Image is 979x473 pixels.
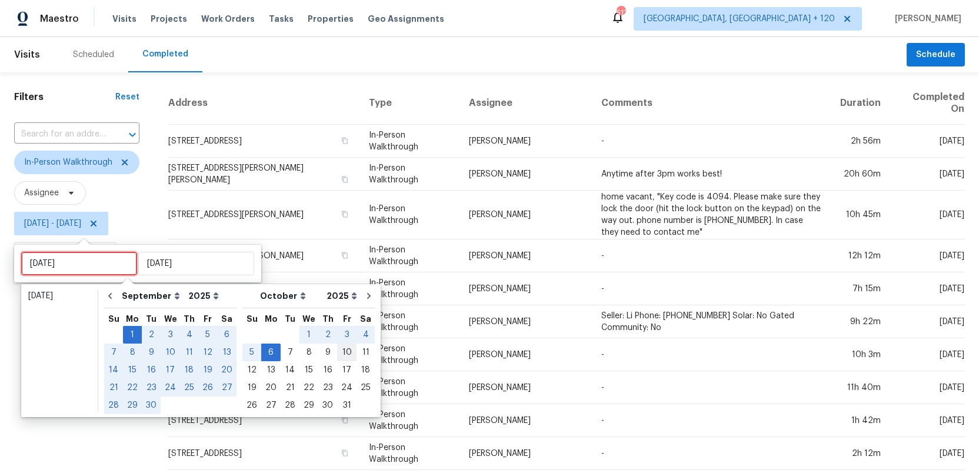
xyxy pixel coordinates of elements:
div: Tue Oct 14 2025 [281,361,299,379]
td: - [592,125,831,158]
div: Thu Sep 18 2025 [180,361,198,379]
td: [STREET_ADDRESS] [168,404,359,437]
button: Go to next month [360,284,378,308]
div: Thu Oct 02 2025 [318,326,337,344]
div: Thu Sep 11 2025 [180,344,198,361]
td: 20h 60m [831,158,890,191]
td: [PERSON_NAME] [459,158,592,191]
td: [DATE] [890,239,965,272]
td: [PERSON_NAME] [459,191,592,239]
span: Work Orders [201,13,255,25]
h1: Filters [14,91,115,103]
div: Wed Sep 10 2025 [161,344,180,361]
input: End date [138,252,254,275]
td: 7h 15m [831,272,890,305]
div: Sat Sep 20 2025 [217,361,237,379]
div: 6 [217,327,237,343]
td: - [592,404,831,437]
td: [PERSON_NAME] [459,371,592,404]
div: 30 [318,397,337,414]
div: Thu Oct 30 2025 [318,397,337,414]
div: 14 [281,362,299,378]
td: [DATE] [890,404,965,437]
div: 8 [123,344,142,361]
div: Sun Oct 12 2025 [242,361,261,379]
div: 8 [299,344,318,361]
td: Seller: Li Phone: [PHONE_NUMBER] Solar: No Gated Community: No [592,305,831,338]
td: [PERSON_NAME] [459,305,592,338]
ul: Date picker shortcuts [24,287,95,414]
abbr: Wednesday [302,315,315,323]
td: [PERSON_NAME] [459,125,592,158]
div: Wed Oct 01 2025 [299,326,318,344]
div: 11 [357,344,375,361]
div: Fri Oct 10 2025 [337,344,357,361]
button: Copy Address [339,283,350,294]
abbr: Thursday [184,315,195,323]
div: 16 [318,362,337,378]
div: 19 [242,379,261,396]
div: Wed Oct 08 2025 [299,344,318,361]
div: Mon Sep 08 2025 [123,344,142,361]
div: 29 [123,397,142,414]
abbr: Saturday [221,315,232,323]
td: 2h 12m [831,437,890,470]
div: 26 [242,397,261,414]
span: Geo Assignments [368,13,444,25]
td: - [592,338,831,371]
div: Tue Sep 16 2025 [142,361,161,379]
div: Thu Sep 04 2025 [180,326,198,344]
div: Fri Oct 31 2025 [337,397,357,414]
div: 1 [123,327,142,343]
td: 1h 42m [831,404,890,437]
div: 23 [318,379,337,396]
div: Reset [115,91,139,103]
td: [STREET_ADDRESS][PERSON_NAME][PERSON_NAME] [168,158,359,191]
td: - [592,437,831,470]
span: Projects [151,13,187,25]
td: - [592,272,831,305]
div: Tue Sep 09 2025 [142,344,161,361]
th: Completed On [890,82,965,125]
td: 11h 40m [831,371,890,404]
div: [DATE] [28,290,91,302]
div: 15 [123,362,142,378]
td: [DATE] [890,371,965,404]
input: Sat, Jan 01 [21,252,137,275]
td: [PERSON_NAME] [459,338,592,371]
div: Mon Oct 06 2025 [261,344,281,361]
div: Thu Oct 23 2025 [318,379,337,397]
div: Wed Oct 22 2025 [299,379,318,397]
div: Fri Sep 05 2025 [198,326,217,344]
abbr: Thursday [322,315,334,323]
th: Type [359,82,459,125]
div: Thu Sep 25 2025 [180,379,198,397]
td: 2h 56m [831,125,890,158]
div: Mon Sep 15 2025 [123,361,142,379]
td: In-Person Walkthrough [359,371,459,404]
select: Month [257,287,324,305]
input: Search for an address... [14,125,106,144]
td: [DATE] [890,125,965,158]
div: Wed Oct 29 2025 [299,397,318,414]
div: 30 [142,397,161,414]
div: 18 [180,362,198,378]
td: In-Person Walkthrough [359,239,459,272]
span: [GEOGRAPHIC_DATA], [GEOGRAPHIC_DATA] + 120 [644,13,835,25]
td: In-Person Walkthrough [359,305,459,338]
div: Sun Sep 28 2025 [104,397,123,414]
div: Sat Oct 11 2025 [357,344,375,361]
div: Sat Sep 06 2025 [217,326,237,344]
div: Fri Sep 26 2025 [198,379,217,397]
abbr: Tuesday [285,315,295,323]
td: [DATE] [890,272,965,305]
div: Sat Oct 18 2025 [357,361,375,379]
span: Visits [14,42,40,68]
td: [STREET_ADDRESS] [168,125,359,158]
div: Sat Sep 27 2025 [217,379,237,397]
div: 31 [337,397,357,414]
td: [STREET_ADDRESS][PERSON_NAME] [168,239,359,272]
div: 5 [198,327,217,343]
div: 1 [299,327,318,343]
td: 10h 3m [831,338,890,371]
